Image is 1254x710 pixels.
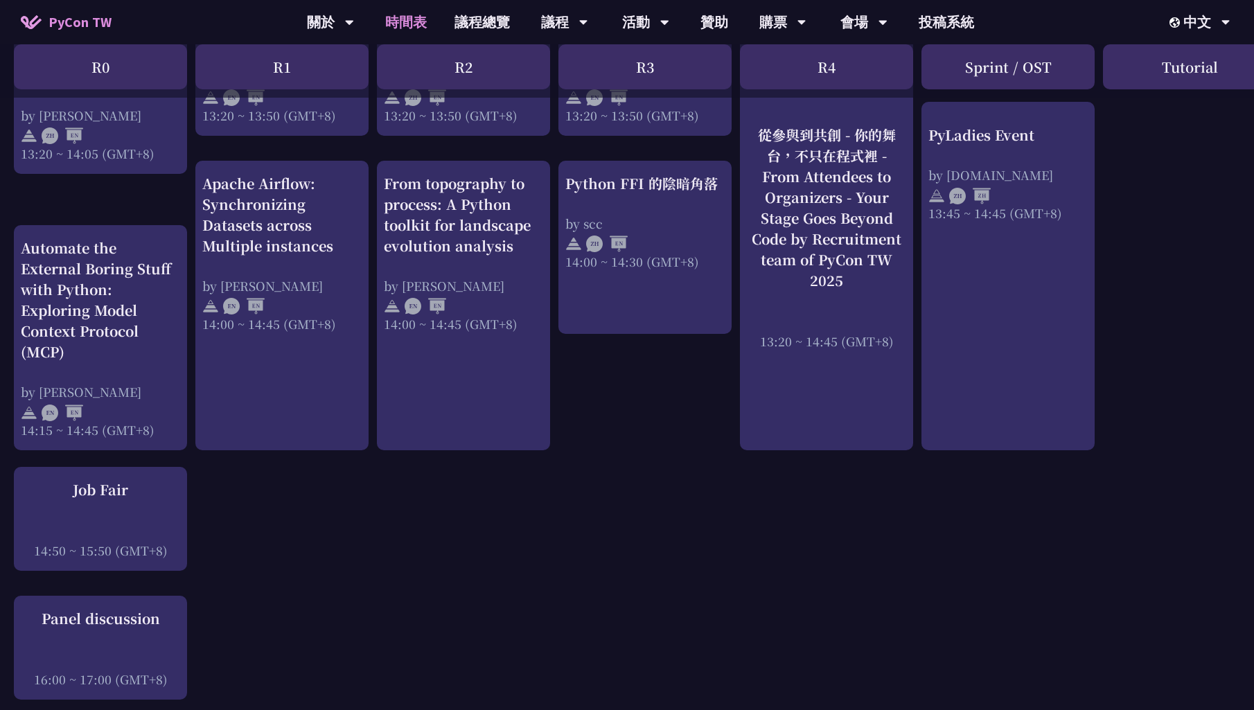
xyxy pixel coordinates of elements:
div: by [PERSON_NAME] [21,383,180,400]
div: Sprint / OST [921,44,1095,89]
div: 13:20 ~ 13:50 (GMT+8) [202,107,362,124]
div: PyLadies Event [928,125,1088,145]
img: svg+xml;base64,PHN2ZyB4bWxucz0iaHR0cDovL3d3dy53My5vcmcvMjAwMC9zdmciIHdpZHRoPSIyNCIgaGVpZ2h0PSIyNC... [202,298,219,314]
img: ENEN.5a408d1.svg [42,405,83,421]
div: 14:00 ~ 14:45 (GMT+8) [384,315,543,332]
div: 13:20 ~ 13:50 (GMT+8) [384,107,543,124]
a: PyLadies Event by [DOMAIN_NAME] 13:45 ~ 14:45 (GMT+8) [928,114,1088,211]
div: R1 [195,44,369,89]
div: R2 [377,44,550,89]
div: 13:45 ~ 14:45 (GMT+8) [928,204,1088,222]
a: PyCon TW [7,5,125,39]
div: by scc [565,215,725,232]
div: Panel discussion [21,608,180,629]
img: ZHEN.371966e.svg [405,89,446,106]
img: ENEN.5a408d1.svg [405,298,446,314]
img: svg+xml;base64,PHN2ZyB4bWxucz0iaHR0cDovL3d3dy53My5vcmcvMjAwMC9zdmciIHdpZHRoPSIyNCIgaGVpZ2h0PSIyNC... [565,89,582,106]
div: Apache Airflow: Synchronizing Datasets across Multiple instances [202,173,362,256]
a: Python FFI 的陰暗角落 by scc 14:00 ~ 14:30 (GMT+8) [565,173,725,270]
div: From topography to process: A Python toolkit for landscape evolution analysis [384,173,543,256]
img: Locale Icon [1169,17,1183,28]
div: 14:50 ~ 15:50 (GMT+8) [21,542,180,559]
div: R0 [14,44,187,89]
div: 16:00 ~ 17:00 (GMT+8) [21,671,180,688]
span: PyCon TW [48,12,112,33]
img: svg+xml;base64,PHN2ZyB4bWxucz0iaHR0cDovL3d3dy53My5vcmcvMjAwMC9zdmciIHdpZHRoPSIyNCIgaGVpZ2h0PSIyNC... [384,89,400,106]
div: by [PERSON_NAME] [202,277,362,294]
a: Automate the External Boring Stuff with Python: Exploring Model Context Protocol (MCP) by [PERSON... [21,238,180,438]
div: by [DOMAIN_NAME] [928,166,1088,184]
img: svg+xml;base64,PHN2ZyB4bWxucz0iaHR0cDovL3d3dy53My5vcmcvMjAwMC9zdmciIHdpZHRoPSIyNCIgaGVpZ2h0PSIyNC... [565,236,582,252]
div: 14:00 ~ 14:45 (GMT+8) [202,315,362,332]
div: 從參與到共創 - 你的舞台，不只在程式裡 - From Attendees to Organizers - Your Stage Goes Beyond Code by Recruitment ... [747,125,906,291]
div: Python FFI 的陰暗角落 [565,173,725,194]
a: From topography to process: A Python toolkit for landscape evolution analysis by [PERSON_NAME] 14... [384,173,543,332]
div: 13:20 ~ 14:45 (GMT+8) [747,332,906,350]
img: ZHZH.38617ef.svg [949,188,991,204]
img: ZHEN.371966e.svg [42,128,83,145]
img: ENEN.5a408d1.svg [586,89,628,106]
div: by [PERSON_NAME] [21,107,180,124]
div: 14:00 ~ 14:30 (GMT+8) [565,253,725,270]
a: Panel discussion 16:00 ~ 17:00 (GMT+8) [21,608,180,688]
div: Job Fair [21,479,180,500]
img: svg+xml;base64,PHN2ZyB4bWxucz0iaHR0cDovL3d3dy53My5vcmcvMjAwMC9zdmciIHdpZHRoPSIyNCIgaGVpZ2h0PSIyNC... [202,89,219,106]
img: ZHEN.371966e.svg [586,236,628,252]
img: svg+xml;base64,PHN2ZyB4bWxucz0iaHR0cDovL3d3dy53My5vcmcvMjAwMC9zdmciIHdpZHRoPSIyNCIgaGVpZ2h0PSIyNC... [928,188,945,204]
div: by [PERSON_NAME] [384,277,543,294]
img: Home icon of PyCon TW 2025 [21,15,42,29]
div: 14:15 ~ 14:45 (GMT+8) [21,421,180,438]
div: 13:20 ~ 13:50 (GMT+8) [565,107,725,124]
a: Apache Airflow: Synchronizing Datasets across Multiple instances by [PERSON_NAME] 14:00 ~ 14:45 (... [202,173,362,332]
img: ENEN.5a408d1.svg [223,298,265,314]
img: ENEN.5a408d1.svg [223,89,265,106]
div: 13:20 ~ 14:05 (GMT+8) [21,145,180,162]
div: R3 [558,44,732,89]
img: svg+xml;base64,PHN2ZyB4bWxucz0iaHR0cDovL3d3dy53My5vcmcvMjAwMC9zdmciIHdpZHRoPSIyNCIgaGVpZ2h0PSIyNC... [384,298,400,314]
img: svg+xml;base64,PHN2ZyB4bWxucz0iaHR0cDovL3d3dy53My5vcmcvMjAwMC9zdmciIHdpZHRoPSIyNCIgaGVpZ2h0PSIyNC... [21,128,37,145]
div: R4 [740,44,913,89]
img: svg+xml;base64,PHN2ZyB4bWxucz0iaHR0cDovL3d3dy53My5vcmcvMjAwMC9zdmciIHdpZHRoPSIyNCIgaGVpZ2h0PSIyNC... [21,405,37,421]
div: Automate the External Boring Stuff with Python: Exploring Model Context Protocol (MCP) [21,238,180,362]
